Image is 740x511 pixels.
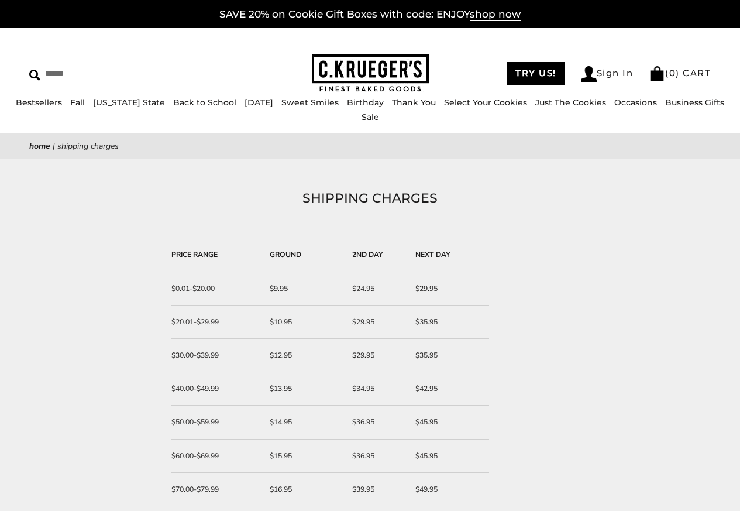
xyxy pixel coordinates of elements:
strong: 2ND DAY [352,250,383,259]
td: $15.95 [264,440,346,473]
td: $45.95 [409,440,489,473]
nav: breadcrumbs [29,139,711,153]
img: Bag [649,66,665,81]
a: Business Gifts [665,97,724,108]
a: Thank You [392,97,436,108]
td: $0.01-$20.00 [171,272,264,306]
input: Search [29,64,185,83]
img: Search [29,70,40,81]
a: Just The Cookies [535,97,606,108]
td: $35.95 [409,306,489,339]
strong: GROUND [270,250,301,259]
h1: SHIPPING CHARGES [47,188,693,209]
span: $20.01-$29.99 [171,317,219,327]
td: $10.95 [264,306,346,339]
td: $13.95 [264,372,346,406]
a: Birthday [347,97,384,108]
td: $36.95 [346,440,409,473]
td: $70.00-$79.99 [171,473,264,506]
td: $16.95 [264,473,346,506]
td: $60.00-$69.99 [171,440,264,473]
a: SAVE 20% on Cookie Gift Boxes with code: ENJOYshop now [219,8,521,21]
a: Bestsellers [16,97,62,108]
img: C.KRUEGER'S [312,54,429,92]
td: $49.95 [409,473,489,506]
td: $35.95 [409,339,489,372]
td: $24.95 [346,272,409,306]
span: 0 [669,67,676,78]
td: $14.95 [264,406,346,439]
span: SHIPPING CHARGES [57,140,119,152]
a: Sign In [581,66,634,82]
td: $29.95 [346,306,409,339]
a: Select Your Cookies [444,97,527,108]
a: (0) CART [649,67,711,78]
a: TRY US! [507,62,565,85]
td: $9.95 [264,272,346,306]
td: $50.00-$59.99 [171,406,264,439]
td: $39.95 [346,473,409,506]
a: Sweet Smiles [281,97,339,108]
div: $30.00-$39.99 [171,349,258,361]
td: $34.95 [346,372,409,406]
a: [US_STATE] State [93,97,165,108]
td: $45.95 [409,406,489,439]
td: $29.95 [346,339,409,372]
td: $12.95 [264,339,346,372]
td: $36.95 [346,406,409,439]
span: | [53,140,55,152]
strong: NEXT DAY [415,250,450,259]
strong: PRICE RANGE [171,250,218,259]
img: Account [581,66,597,82]
td: $42.95 [409,372,489,406]
a: Occasions [614,97,657,108]
span: shop now [470,8,521,21]
a: [DATE] [245,97,273,108]
a: Home [29,140,50,152]
a: Fall [70,97,85,108]
td: $29.95 [409,272,489,306]
td: $40.00-$49.99 [171,372,264,406]
a: Sale [362,112,379,122]
a: Back to School [173,97,236,108]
